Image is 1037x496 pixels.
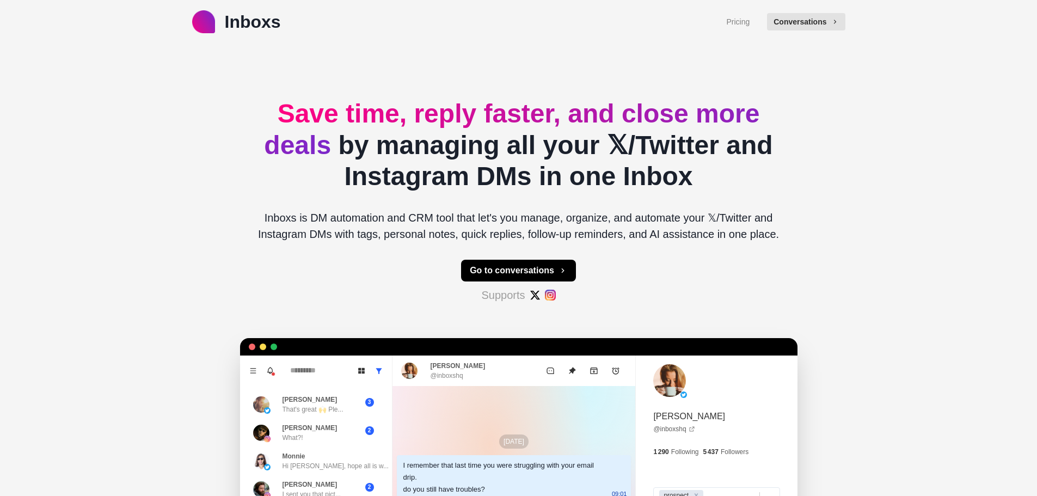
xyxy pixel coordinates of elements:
[653,364,686,397] img: picture
[283,480,338,489] p: [PERSON_NAME]
[353,362,370,379] button: Board View
[283,405,343,414] p: That's great 🙌 Ple...
[283,423,338,433] p: [PERSON_NAME]
[530,290,541,301] img: #
[283,395,338,405] p: [PERSON_NAME]
[403,460,608,495] div: I remember that last time you were struggling with your email drip. do you still have troubles?
[253,396,269,413] img: picture
[561,360,583,382] button: Unpin
[262,362,279,379] button: Notifications
[283,433,303,443] p: What?!
[605,360,627,382] button: Add reminder
[481,287,525,303] p: Supports
[283,451,305,461] p: Monnie
[264,464,271,470] img: picture
[253,453,269,469] img: picture
[431,371,463,381] p: @inboxshq
[767,13,845,30] button: Conversations
[431,361,486,371] p: [PERSON_NAME]
[726,16,750,28] a: Pricing
[539,360,561,382] button: Mark as unread
[244,362,262,379] button: Menu
[583,360,605,382] button: Archive
[365,483,374,492] span: 2
[264,407,271,414] img: picture
[671,447,699,457] p: Following
[653,447,668,457] p: 1 290
[461,260,576,281] button: Go to conversations
[264,436,271,442] img: picture
[253,425,269,441] img: picture
[545,290,556,301] img: #
[283,461,389,471] p: Hi [PERSON_NAME], hope all is w...
[499,434,529,449] p: [DATE]
[249,210,789,242] p: Inboxs is DM automation and CRM tool that let's you manage, organize, and automate your 𝕏/Twitter...
[653,424,695,434] a: @inboxshq
[264,99,759,160] span: Save time, reply faster, and close more deals
[249,98,789,192] h2: by managing all your 𝕏/Twitter and Instagram DMs in one Inbox
[653,410,725,423] p: [PERSON_NAME]
[401,363,418,379] img: picture
[721,447,748,457] p: Followers
[192,9,281,35] a: logoInboxs
[703,447,719,457] p: 5 437
[192,10,215,33] img: logo
[365,426,374,435] span: 2
[370,362,388,379] button: Show all conversations
[680,391,687,398] img: picture
[225,9,281,35] p: Inboxs
[365,398,374,407] span: 3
